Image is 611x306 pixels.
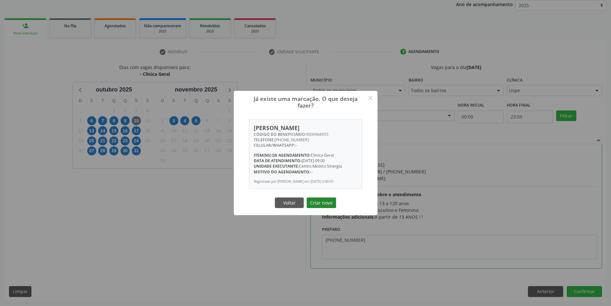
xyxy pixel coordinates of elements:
div: Clinica Geral [254,153,357,158]
div: [PERSON_NAME] [254,124,357,131]
span: TELEFONE: [254,137,275,143]
h2: Já existe uma marcação. O que deseja fazer? [242,91,369,109]
span: Data de atendimento: [254,158,301,163]
span: Motivo do agendamento: [254,169,310,175]
div: Centro Medico Sinergia [254,163,357,169]
span: Item(ns) de agendamento: [254,153,311,158]
div: -- [254,169,357,175]
span: Unidade executante: [254,163,299,169]
span: CELULAR/WHATSAPP: [254,143,295,148]
div: [DATE] 09:00 [254,158,357,163]
div: [PHONE_NUMBER] [254,137,357,143]
div: Registrado por [PERSON_NAME] em [DATE] 2:40:07 [254,179,357,184]
button: Criar novo [307,197,336,208]
button: Voltar [275,197,304,208]
div: 9000968955 [254,132,357,137]
span: CÓDIGO DO BENEFICIÁRIO: [254,132,306,137]
button: Close this dialog [365,92,376,103]
div: -- [254,143,357,148]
